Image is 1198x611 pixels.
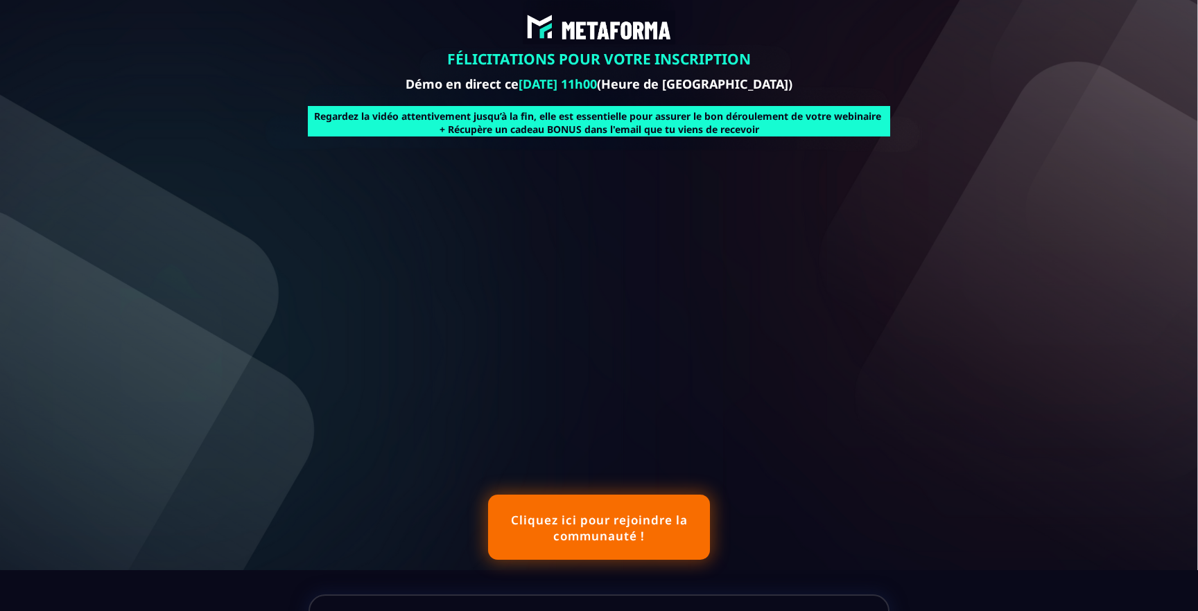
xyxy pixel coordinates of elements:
[488,495,710,560] button: Cliquez ici pour rejoindre la communauté !
[10,72,1188,96] text: Démo en direct ce (Heure de [GEOGRAPHIC_DATA])
[523,10,676,44] img: abe9e435164421cb06e33ef15842a39e_e5ef653356713f0d7dd3797ab850248d_Capture_d%E2%80%99e%CC%81cran_2...
[519,76,597,92] b: [DATE] 11h00
[308,106,890,139] text: Regardez la vidéo attentivement jusqu’à la fin, elle est essentielle pour assurer le bon déroulem...
[10,47,1188,72] text: FÉLICITATIONS POUR VOTRE INSCRIPTION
